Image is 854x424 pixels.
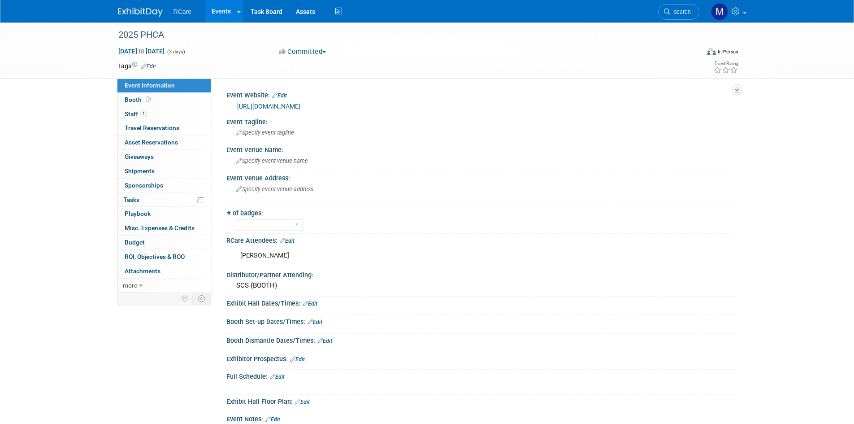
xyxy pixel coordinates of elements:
[173,8,191,15] span: RCare
[118,47,165,55] span: [DATE] [DATE]
[234,247,638,265] div: [PERSON_NAME]
[646,47,739,60] div: Event Format
[115,27,686,43] div: 2025 PHCA
[177,293,193,304] td: Personalize Event Tab Strip
[125,239,145,246] span: Budget
[117,121,211,135] a: Travel Reservations
[226,268,737,280] div: Distributor/Partner Attending:
[125,124,179,131] span: Travel Reservations
[125,224,195,232] span: Misc. Expenses & Credits
[123,282,137,289] span: more
[125,210,151,217] span: Playbook
[270,374,285,380] a: Edit
[236,186,313,192] span: Specify event venue address
[117,279,211,293] a: more
[118,8,163,17] img: ExhibitDay
[295,399,310,405] a: Edit
[226,234,737,245] div: RCare Attendees:
[233,279,730,293] div: SCS (BOOTH)
[117,236,211,249] a: Budget
[226,115,737,127] div: Event Tagline:
[658,4,699,20] a: Search
[192,293,211,304] td: Toggle Event Tabs
[226,412,737,424] div: Event Notes:
[166,49,185,55] span: (3 days)
[226,171,737,183] div: Event Venue Address:
[137,48,146,55] span: to
[226,370,737,381] div: Full Schedule:
[124,196,139,203] span: Tasks
[117,164,211,178] a: Shipments
[308,319,322,325] a: Edit
[125,267,160,275] span: Attachments
[717,48,738,55] div: In-Person
[118,61,156,70] td: Tags
[117,193,211,207] a: Tasks
[236,129,294,136] span: Specify event tagline
[125,82,175,89] span: Event Information
[272,92,287,99] a: Edit
[125,139,178,146] span: Asset Reservations
[237,103,300,110] a: [URL][DOMAIN_NAME]
[117,179,211,192] a: Sponsorships
[226,352,737,364] div: Exhibitor Prospectus:
[140,110,147,117] span: 1
[714,61,738,66] div: Event Rating
[117,250,211,264] a: ROI, Objectives & ROO
[226,334,737,345] div: Booth Dismantle Dates/Times:
[125,167,155,175] span: Shipments
[317,338,332,344] a: Edit
[144,96,152,103] span: Booth not reserved yet
[117,79,211,92] a: Event Information
[226,143,737,154] div: Event Venue Name:
[226,395,737,407] div: Exhibit Hall Floor Plan:
[117,107,211,121] a: Staff1
[117,93,211,107] a: Booth
[670,9,691,15] span: Search
[290,356,305,363] a: Edit
[280,238,295,244] a: Edit
[707,48,716,55] img: Format-Inperson.png
[125,253,185,260] span: ROI, Objectives & ROO
[227,206,733,218] div: # of badges:
[125,96,152,103] span: Booth
[125,182,163,189] span: Sponsorships
[125,110,147,118] span: Staff
[276,47,329,57] button: Committed
[711,3,728,20] img: Mila Vasquez
[117,221,211,235] a: Misc. Expenses & Credits
[141,63,156,70] a: Edit
[226,88,737,100] div: Event Website:
[236,157,308,164] span: Specify event venue name
[226,297,737,308] div: Exhibit Hall Dates/Times:
[117,207,211,221] a: Playbook
[265,416,280,423] a: Edit
[117,264,211,278] a: Attachments
[226,315,737,327] div: Booth Set-up Dates/Times:
[117,136,211,149] a: Asset Reservations
[117,150,211,164] a: Giveaways
[125,153,154,160] span: Giveaways
[303,301,317,307] a: Edit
